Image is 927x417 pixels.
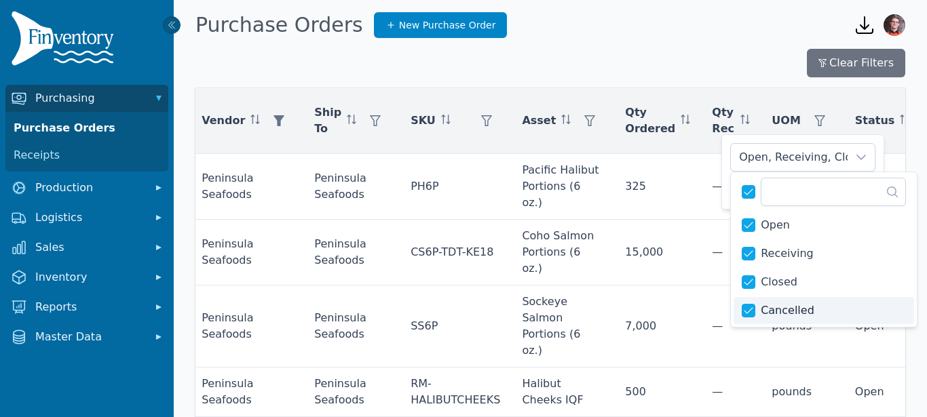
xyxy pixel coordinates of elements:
span: Sales [35,239,144,256]
span: New Purchase Order [399,18,496,32]
td: 15,000 [614,220,701,285]
td: — [701,368,761,417]
td: — [701,154,761,220]
td: Halibut Cheeks IQF [511,368,614,417]
span: UOM [772,113,801,129]
td: Peninsula Seafoods [191,285,303,368]
span: Reports [35,299,144,315]
td: 7,000 [614,285,701,368]
span: Ship To [314,104,341,137]
span: Master Data [35,329,144,345]
span: Qty Ordered [625,104,675,137]
button: Production [5,174,168,201]
span: Closed [761,274,797,290]
a: New Purchase Order [374,12,508,38]
li: Open [734,212,914,239]
td: Peninsula Seafoods [191,368,303,417]
img: Finventory [11,11,119,71]
span: Purchasing [35,90,144,106]
img: Nathaniel Brooks [884,14,905,36]
li: Closed [734,269,914,296]
td: 325 [614,154,701,220]
span: Receiving [761,245,814,262]
span: Asset [522,113,556,129]
span: Logistics [35,210,144,226]
span: Open [761,217,790,233]
button: Sales [5,234,168,261]
td: SS6P [400,285,511,368]
a: Purchase Orders [8,115,166,142]
td: CS6P-TDT-KE18 [400,220,511,285]
button: Clear Filters [807,49,905,77]
td: PH6P [400,154,511,220]
li: Cancelled [734,297,914,324]
td: Peninsula Seafoods [303,220,400,285]
span: Vendor [202,113,245,129]
td: Pacific Halibut Portions (6 oz.) [511,154,614,220]
td: RM-HALIBUTCHEEKS [400,368,511,417]
button: Reports [5,294,168,321]
td: — [701,220,761,285]
button: Inventory [5,264,168,291]
td: Peninsula Seafoods [303,154,400,220]
span: Cancelled [761,302,814,319]
td: Peninsula Seafoods [191,220,303,285]
ul: Option List [731,209,917,327]
td: — [701,285,761,368]
span: Status [855,113,895,129]
td: 500 [614,368,701,417]
span: Inventory [35,269,144,285]
td: pounds [761,368,844,417]
td: Sockeye Salmon Portions (6 oz.) [511,285,614,368]
td: Peninsula Seafoods [303,368,400,417]
div: Open, Receiving, Closed, Cancelled [731,144,848,171]
button: Logistics [5,204,168,231]
span: Production [35,180,144,196]
button: Purchasing [5,85,168,112]
span: SKU [411,113,436,129]
button: Master Data [5,323,168,351]
td: Peninsula Seafoods [191,154,303,220]
td: Coho Salmon Portions (6 oz.) [511,220,614,285]
a: Receipts [8,142,166,169]
td: Peninsula Seafoods [303,285,400,368]
span: Qty Rec [712,104,735,137]
li: Receiving [734,240,914,267]
h1: Purchase Orders [195,13,363,37]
